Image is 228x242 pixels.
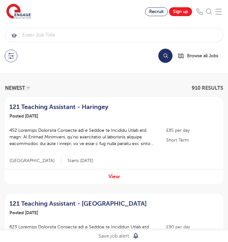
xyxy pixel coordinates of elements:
a: Browse all Jobs [178,52,223,59]
a: 121 Teaching Assistant - [GEOGRAPHIC_DATA] [9,200,156,208]
a: View [108,174,120,179]
span: Posted [DATE] [9,210,38,215]
img: Phone [196,9,203,15]
img: Engage Education [6,4,31,20]
a: Sign up [169,7,192,16]
p: £85 per day [166,127,219,134]
p: Save job alert [98,232,129,240]
input: Submit [5,28,223,42]
span: Recruit [149,9,164,14]
button: Search [158,49,172,63]
span: 910 RESULTS [192,85,223,91]
p: £90 per day [166,224,219,230]
img: Search [206,9,212,15]
div: Submit [5,28,223,42]
p: Short Term [166,137,219,143]
span: Browse all Jobs [187,52,218,59]
p: 452 Loremips Dolorsita Consecte adi e Seddoe te Incididu Utlab etd magn: Al Enimad Minimveni, qu’... [9,127,160,147]
img: Mobile Menu [215,9,222,15]
a: Recruit [145,7,168,16]
a: 121 Teaching Assistant - Haringey [9,103,156,111]
span: Posted [DATE] [9,113,38,118]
